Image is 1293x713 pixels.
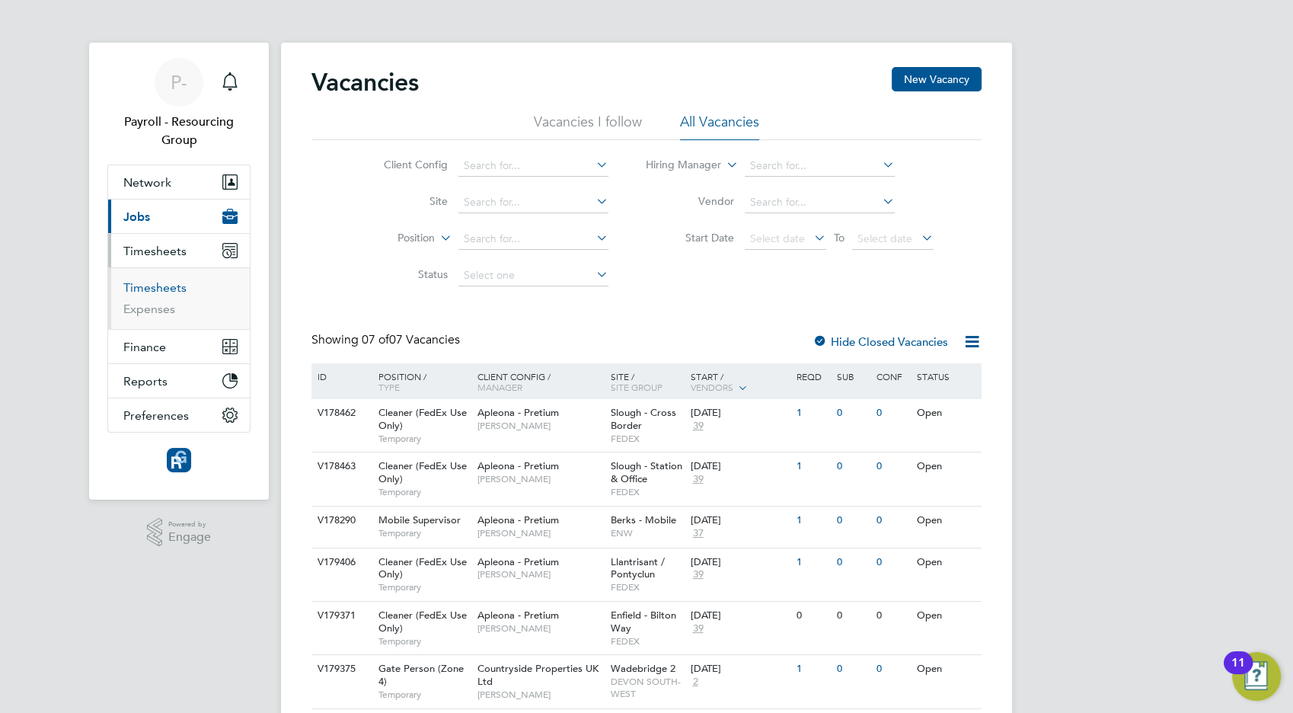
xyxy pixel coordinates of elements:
[793,602,832,630] div: 0
[362,332,389,347] span: 07 of
[913,655,979,683] div: Open
[745,192,895,213] input: Search for...
[646,194,734,208] label: Vendor
[1231,663,1245,683] div: 11
[1232,652,1281,701] button: Open Resource Center, 11 new notifications
[534,113,642,140] li: Vacancies I follow
[690,527,705,540] span: 37
[314,507,367,535] div: V178290
[378,381,400,393] span: Type
[107,448,251,472] a: Go to home page
[123,408,189,423] span: Preferences
[378,486,470,498] span: Temporary
[477,420,603,432] span: [PERSON_NAME]
[107,113,251,149] span: Payroll - Resourcing Group
[108,330,250,363] button: Finance
[314,548,367,577] div: V179406
[690,381,733,393] span: Vendors
[378,459,467,485] span: Cleaner (FedEx Use Only)
[378,513,461,526] span: Mobile Supervisor
[611,662,675,675] span: Wadebridge 2
[686,363,793,401] div: Start /
[477,513,559,526] span: Apleona - Pretium
[367,363,474,400] div: Position /
[107,58,251,149] a: P-Payroll - Resourcing Group
[745,155,895,177] input: Search for...
[833,507,873,535] div: 0
[477,406,559,419] span: Apleona - Pretium
[123,374,168,388] span: Reports
[873,507,912,535] div: 0
[171,72,187,92] span: P-
[167,448,191,472] img: resourcinggroup-logo-retina.png
[168,531,211,544] span: Engage
[611,676,683,699] span: DEVON SOUTH-WEST
[690,609,789,622] div: [DATE]
[123,209,150,224] span: Jobs
[611,459,682,485] span: Slough - Station & Office
[108,234,250,267] button: Timesheets
[873,363,912,389] div: Conf
[378,662,464,688] span: Gate Person (Zone 4)
[314,363,367,389] div: ID
[833,548,873,577] div: 0
[690,473,705,486] span: 39
[611,486,683,498] span: FEDEX
[378,581,470,593] span: Temporary
[690,663,789,676] div: [DATE]
[690,460,789,473] div: [DATE]
[311,67,419,98] h2: Vacancies
[833,399,873,427] div: 0
[458,155,608,177] input: Search for...
[857,232,912,245] span: Select date
[813,334,948,349] label: Hide Closed Vacancies
[873,602,912,630] div: 0
[793,655,832,683] div: 1
[378,635,470,647] span: Temporary
[378,406,467,432] span: Cleaner (FedEx Use Only)
[913,399,979,427] div: Open
[690,556,789,569] div: [DATE]
[611,581,683,593] span: FEDEX
[474,363,607,400] div: Client Config /
[690,676,700,689] span: 2
[458,229,608,250] input: Search for...
[458,265,608,286] input: Select one
[314,399,367,427] div: V178462
[147,518,212,547] a: Powered byEngage
[873,399,912,427] div: 0
[793,452,832,481] div: 1
[360,194,448,208] label: Site
[314,655,367,683] div: V179375
[123,175,171,190] span: Network
[123,302,175,316] a: Expenses
[360,267,448,281] label: Status
[123,244,187,258] span: Timesheets
[873,655,912,683] div: 0
[477,568,603,580] span: [PERSON_NAME]
[611,527,683,539] span: ENW
[477,473,603,485] span: [PERSON_NAME]
[690,514,789,527] div: [DATE]
[829,228,849,248] span: To
[793,363,832,389] div: Reqd
[378,689,470,701] span: Temporary
[833,452,873,481] div: 0
[378,527,470,539] span: Temporary
[477,527,603,539] span: [PERSON_NAME]
[913,548,979,577] div: Open
[793,548,832,577] div: 1
[168,518,211,531] span: Powered by
[611,635,683,647] span: FEDEX
[892,67,982,91] button: New Vacancy
[477,381,522,393] span: Manager
[646,231,734,245] label: Start Date
[360,158,448,171] label: Client Config
[108,267,250,329] div: Timesheets
[634,158,721,173] label: Hiring Manager
[477,662,599,688] span: Countryside Properties UK Ltd
[378,433,470,445] span: Temporary
[913,363,979,389] div: Status
[108,200,250,233] button: Jobs
[913,507,979,535] div: Open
